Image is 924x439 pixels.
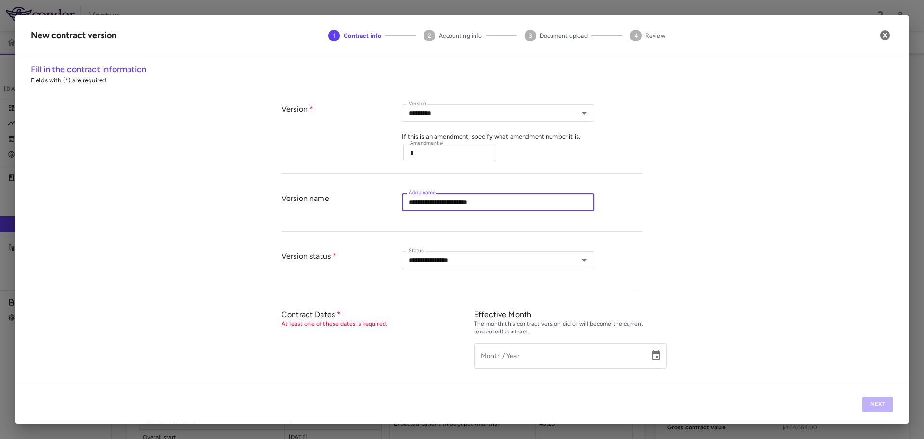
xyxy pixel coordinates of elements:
button: Open [577,106,591,120]
button: Contract info [321,18,389,53]
p: Fields with (*) are required. [31,76,893,85]
div: Contract Dates [282,309,474,319]
label: Amendment # [410,139,443,147]
h6: Fill in the contract information [31,63,893,76]
label: Version [409,100,426,108]
div: At least one of these dates is required. [282,320,474,328]
div: Version name [282,193,402,222]
div: The month this contract version did or will become the current (executed) contract. [474,320,667,336]
div: Version status [282,251,402,279]
button: Choose date [646,346,666,365]
div: Effective Month [474,309,667,319]
div: New contract version [31,29,116,42]
label: Status [409,247,423,255]
label: Add a name [409,189,436,197]
span: Contract info [344,31,381,40]
p: If this is an amendment, specify what amendment number it is. [402,133,642,141]
div: Version [282,104,402,164]
text: 1 [333,32,335,39]
button: Open [577,253,591,267]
